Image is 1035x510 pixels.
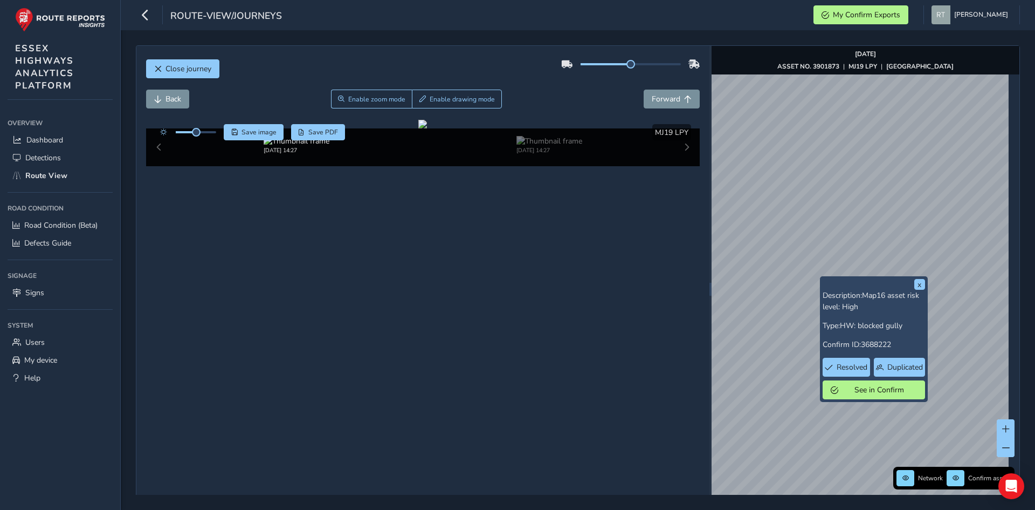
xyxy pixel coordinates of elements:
img: rr logo [15,8,105,32]
p: Confirm ID: [823,339,925,350]
button: PDF [291,124,346,140]
p: Type: [823,320,925,331]
a: Detections [8,149,113,167]
img: Thumbnail frame [264,136,329,146]
div: Road Condition [8,200,113,216]
span: Forward [652,94,680,104]
span: Detections [25,153,61,163]
div: System [8,317,113,334]
span: Signs [25,288,44,298]
button: Close journey [146,59,219,78]
a: My device [8,351,113,369]
span: HW: blocked gully [840,321,902,331]
button: Resolved [823,358,871,377]
button: Save [224,124,284,140]
strong: MJ19 LPY [848,62,877,71]
span: Enable drawing mode [430,95,495,104]
span: ESSEX HIGHWAYS ANALYTICS PLATFORM [15,42,74,92]
span: Network [918,474,943,482]
button: Draw [412,90,502,108]
span: Back [165,94,181,104]
div: | | [777,62,954,71]
span: See in Confirm [842,385,917,395]
span: Resolved [837,362,867,372]
a: Help [8,369,113,387]
a: Users [8,334,113,351]
span: My Confirm Exports [833,10,900,20]
button: Duplicated [874,358,924,377]
div: [DATE] 14:27 [516,146,582,154]
span: Close journey [165,64,211,74]
button: Zoom [331,90,412,108]
span: 3688222 [861,339,891,350]
button: x [914,279,925,290]
img: diamond-layout [931,5,950,24]
span: Road Condition (Beta) [24,220,98,230]
button: My Confirm Exports [813,5,908,24]
span: Dashboard [26,135,63,145]
button: Forward [644,90,700,108]
a: Signs [8,284,113,302]
span: Route View [25,171,67,181]
span: Help [24,373,40,383]
p: Description: [823,290,925,312]
span: Confirm assets [968,474,1011,482]
span: Enable zoom mode [348,95,405,104]
span: Duplicated [887,362,923,372]
a: Road Condition (Beta) [8,216,113,234]
div: Overview [8,115,113,131]
button: Back [146,90,189,108]
span: Defects Guide [24,238,71,248]
a: Route View [8,167,113,185]
span: [PERSON_NAME] [954,5,1008,24]
span: Save image [241,128,277,137]
a: Defects Guide [8,234,113,252]
span: route-view/journeys [170,9,282,24]
strong: [DATE] [855,50,876,58]
span: Map16 asset risk level: High [823,290,919,312]
a: Dashboard [8,131,113,149]
span: Users [25,337,45,348]
div: Open Intercom Messenger [998,473,1024,499]
span: My device [24,355,57,365]
span: MJ19 LPY [655,127,688,138]
button: [PERSON_NAME] [931,5,1012,24]
div: [DATE] 14:27 [264,146,329,154]
strong: ASSET NO. 3901873 [777,62,839,71]
button: See in Confirm [823,380,925,399]
div: Signage [8,268,113,284]
span: Save PDF [308,128,338,137]
img: Thumbnail frame [516,136,582,146]
strong: [GEOGRAPHIC_DATA] [886,62,954,71]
